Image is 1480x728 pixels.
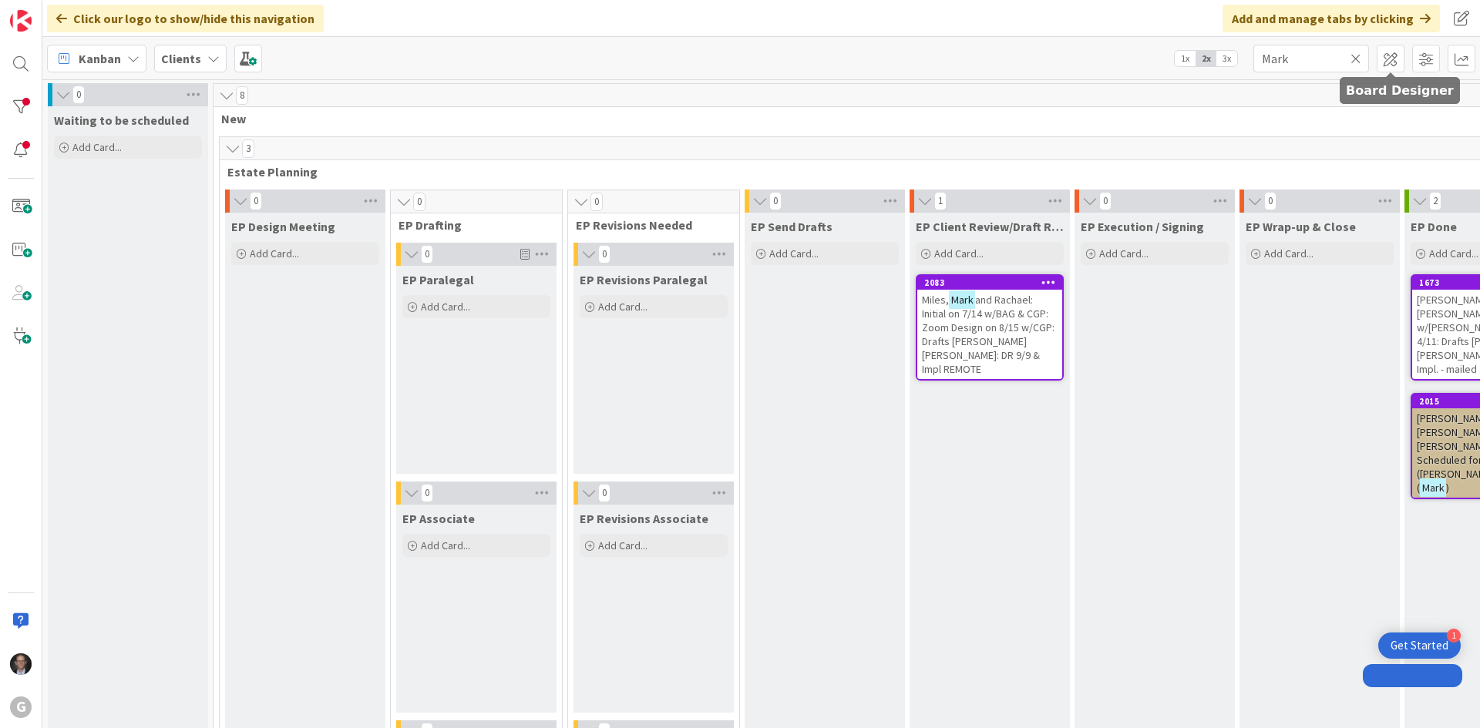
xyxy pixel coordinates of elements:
span: Add Card... [250,247,299,260]
span: 0 [1099,192,1112,210]
h5: Board Designer [1346,83,1454,98]
a: 2083Miles,Markand Rachael: Initial on 7/14 w/BAG & CGP: Zoom Design on 8/15 w/CGP: Drafts [PERSON... [916,274,1064,381]
span: EP Send Drafts [751,219,832,234]
span: 2x [1196,51,1216,66]
span: EP Client Review/Draft Review Meeting [916,219,1064,234]
span: Add Card... [598,538,647,552]
div: 2083 [924,277,1062,288]
span: EP Revisions Paralegal [580,272,708,287]
span: 0 [413,193,425,211]
span: Add Card... [1429,247,1478,260]
span: 0 [1264,192,1276,210]
img: JT [10,653,32,675]
b: Clients [161,51,201,66]
span: and Rachael: Initial on 7/14 w/BAG & CGP: Zoom Design on 8/15 w/CGP: Drafts [PERSON_NAME] [PERSON... [922,293,1054,376]
span: EP Revisions Needed [576,217,720,233]
span: Add Card... [72,140,122,154]
span: 0 [590,193,603,211]
span: 0 [598,245,610,263]
span: 0 [598,484,610,502]
span: EP Done [1411,219,1457,234]
div: Open Get Started checklist, remaining modules: 1 [1378,632,1461,659]
div: 2083Miles,Markand Rachael: Initial on 7/14 w/BAG & CGP: Zoom Design on 8/15 w/CGP: Drafts [PERSON... [917,276,1062,379]
span: Waiting to be scheduled [54,112,189,128]
span: 2 [1429,192,1441,210]
div: Click our logo to show/hide this navigation [47,5,324,32]
span: Add Card... [1264,247,1313,260]
div: G [10,696,32,718]
span: 1 [934,192,947,210]
span: EP Paralegal [402,272,474,287]
span: Add Card... [1099,247,1149,260]
span: EP Drafting [399,217,543,233]
mark: Mark [1420,478,1446,496]
span: 3x [1216,51,1237,66]
span: Miles, [922,293,949,307]
span: Kanban [79,49,121,68]
input: Quick Filter... [1253,45,1369,72]
mark: Mark [949,290,975,308]
span: 0 [421,245,433,263]
div: Get Started [1391,638,1448,653]
span: Add Card... [421,300,470,314]
span: EP Revisions Associate [580,511,708,526]
span: Add Card... [598,300,647,314]
span: EP Execution / Signing [1081,219,1204,234]
span: Add Card... [934,247,984,260]
span: EP Design Meeting [231,219,335,234]
span: 0 [250,192,262,210]
span: 1x [1175,51,1196,66]
img: Visit kanbanzone.com [10,10,32,32]
span: EP Wrap-up & Close [1246,219,1356,234]
span: 8 [236,86,248,105]
span: 0 [421,484,433,502]
span: 0 [769,192,782,210]
div: Add and manage tabs by clicking [1223,5,1440,32]
span: 3 [242,139,254,158]
span: 0 [72,86,85,104]
span: ) [1446,481,1449,495]
span: Add Card... [769,247,819,260]
div: 1 [1447,629,1461,642]
span: EP Associate [402,511,475,526]
div: 2083 [917,276,1062,290]
span: Add Card... [421,538,470,552]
